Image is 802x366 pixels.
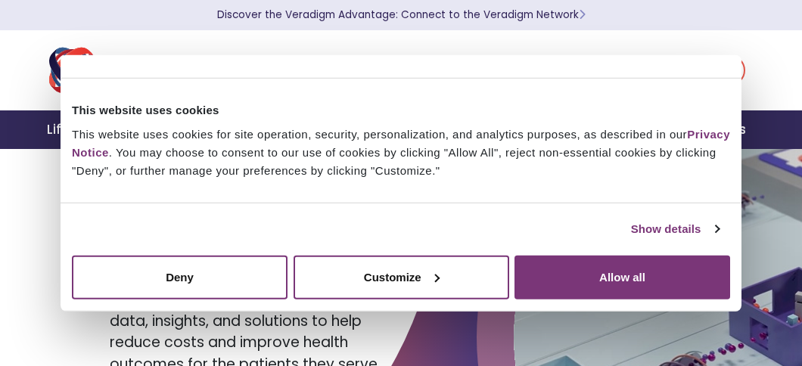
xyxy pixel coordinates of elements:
[72,101,730,119] div: This website uses cookies
[72,127,730,158] a: Privacy Notice
[217,8,586,22] a: Discover the Veradigm Advantage: Connect to the Veradigm NetworkLearn More
[514,255,730,299] button: Allow all
[579,8,586,22] span: Learn More
[631,220,719,238] a: Show details
[38,110,145,149] a: Life Sciences
[72,125,730,179] div: This website uses cookies for site operation, security, personalization, and analytics purposes, ...
[72,255,288,299] button: Deny
[49,45,257,95] img: Veradigm logo
[294,255,509,299] button: Customize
